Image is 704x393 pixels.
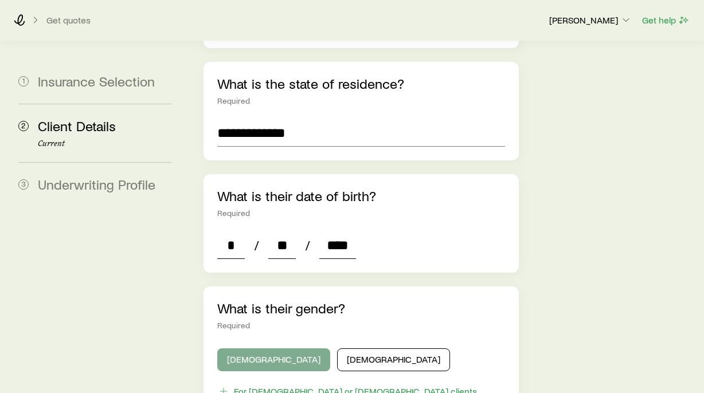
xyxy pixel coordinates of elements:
[249,237,264,253] span: /
[217,76,505,92] p: What is the state of residence?
[217,96,505,105] div: Required
[18,179,29,190] span: 3
[337,348,450,371] button: [DEMOGRAPHIC_DATA]
[642,14,690,27] button: Get help
[300,237,315,253] span: /
[38,176,155,192] span: Underwriting Profile
[38,117,116,134] span: Client Details
[38,139,171,148] p: Current
[38,73,155,89] span: Insurance Selection
[217,300,505,316] p: What is their gender?
[217,188,505,204] p: What is their date of birth?
[217,209,505,218] div: Required
[549,14,632,27] button: [PERSON_NAME]
[46,15,91,26] button: Get quotes
[18,76,29,87] span: 1
[549,14,632,26] p: [PERSON_NAME]
[217,321,505,330] div: Required
[217,348,330,371] button: [DEMOGRAPHIC_DATA]
[18,121,29,131] span: 2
